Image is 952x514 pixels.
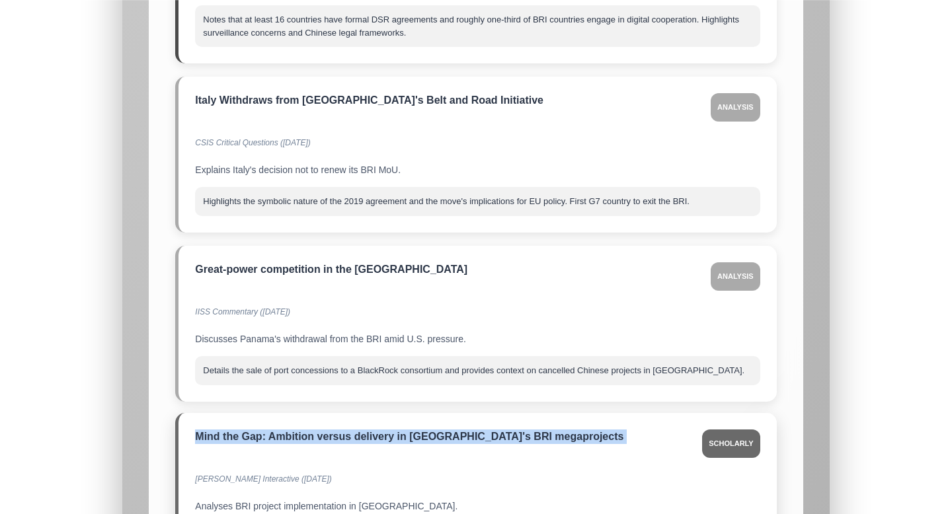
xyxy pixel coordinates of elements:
div: Notes that at least 16 countries have formal DSR agreements and roughly one-third of BRI countrie... [195,5,760,47]
span: Analysis [711,93,760,122]
div: Mind the Gap: Ambition versus delivery in [GEOGRAPHIC_DATA]'s BRI megaprojects [195,429,692,444]
span: Scholarly [702,429,760,458]
div: IISS Commentary ([DATE]) [195,301,760,324]
div: Highlights the symbolic nature of the 2019 agreement and the move's implications for EU policy. F... [195,187,760,216]
div: CSIS Critical Questions ([DATE]) [195,131,760,155]
div: Great-power competition in the [GEOGRAPHIC_DATA] [195,262,701,277]
span: Analysis [711,262,760,291]
div: Details the sale of port concessions to a BlackRock consortium and provides context on cancelled ... [195,356,760,385]
div: Italy Withdraws from [GEOGRAPHIC_DATA]'s Belt and Road Initiative [195,93,701,108]
div: [PERSON_NAME] Interactive ([DATE]) [195,468,760,491]
div: Analyses BRI project implementation in [GEOGRAPHIC_DATA]. [195,499,760,513]
div: Discusses Panama's withdrawal from the BRI amid U.S. pressure. [195,332,760,346]
div: Explains Italy's decision not to renew its BRI MoU. [195,163,760,177]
